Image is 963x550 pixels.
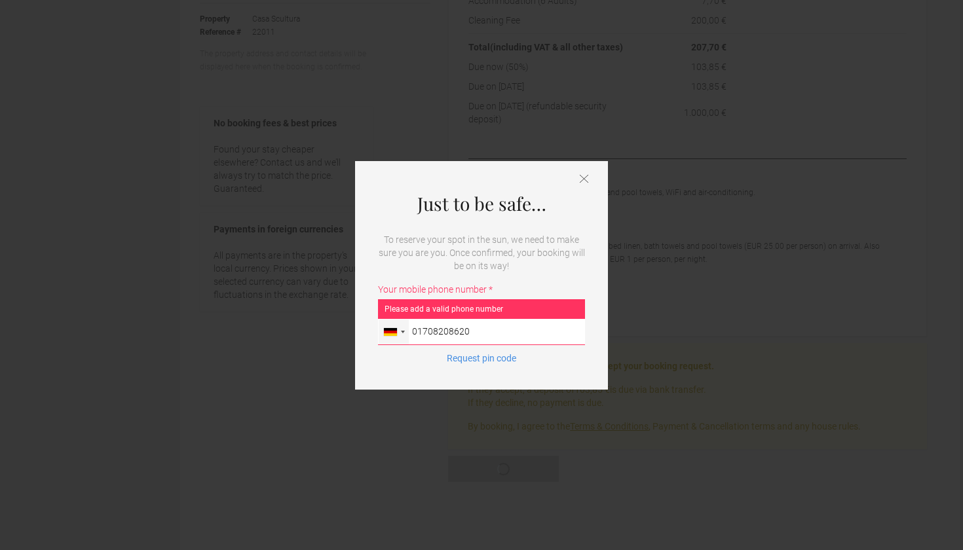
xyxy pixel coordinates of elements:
h4: Just to be safe… [378,194,585,213]
input: Your mobile phone number Please add a valid phone number [378,319,585,345]
button: Close [580,174,588,185]
p: To reserve your spot in the sun, we need to make sure you are you. Once confirmed, your booking w... [378,233,585,272]
button: Request pin code [439,352,524,365]
div: Germany (Deutschland): +49 [379,320,409,344]
li: Please add a valid phone number [385,302,578,316]
span: Your mobile phone number [378,283,493,296]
